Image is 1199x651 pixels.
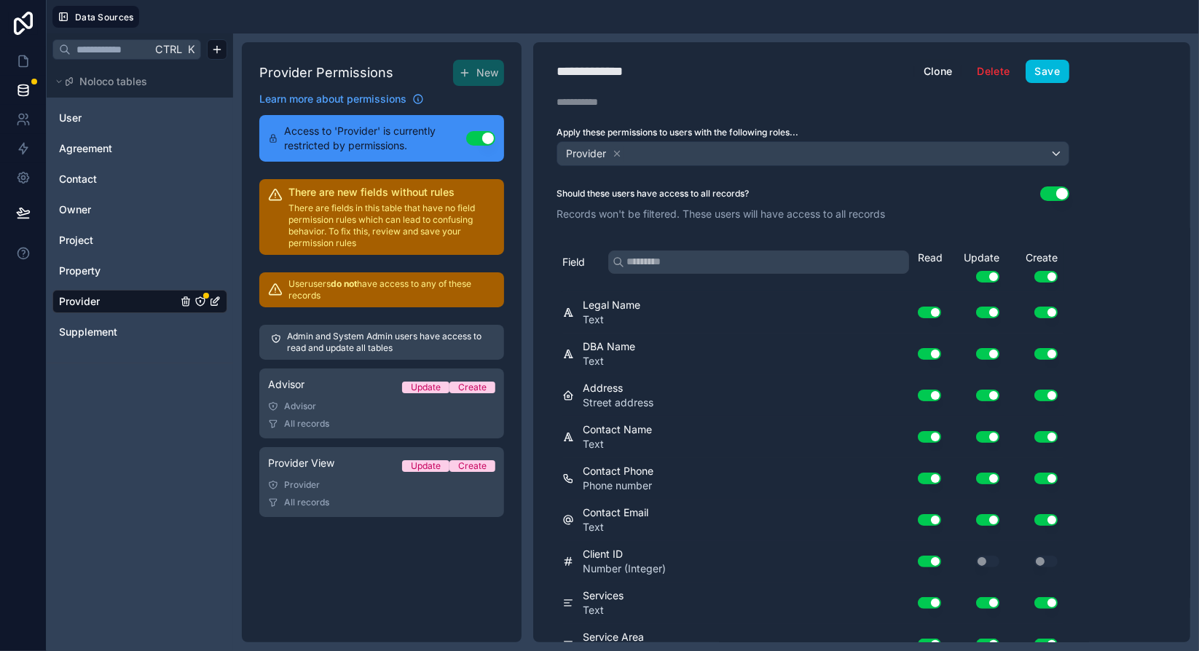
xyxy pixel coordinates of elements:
div: Update [947,250,1005,283]
div: Create [458,382,487,393]
div: Create [1005,250,1064,283]
span: User [59,111,82,125]
span: Agreement [59,141,112,156]
span: All records [284,418,329,430]
span: Address [583,381,653,395]
p: User users have access to any of these records [288,278,495,301]
span: Provider View [268,456,334,470]
span: All records [284,497,329,508]
a: Contact [59,172,177,186]
a: Provider ViewUpdateCreateProviderAll records [259,447,504,517]
span: Text [583,603,624,618]
div: Read [918,250,947,265]
span: Data Sources [75,12,134,23]
span: Legal Name [583,298,640,312]
a: Property [59,264,177,278]
h2: There are new fields without rules [288,185,495,200]
div: Update [411,382,441,393]
span: Contact Email [583,505,648,520]
div: Owner [52,198,227,221]
a: Supplement [59,325,177,339]
h1: Provider Permissions [259,63,393,83]
a: Agreement [59,141,177,156]
button: Data Sources [52,6,139,28]
span: Text [583,312,640,327]
button: Provider [557,141,1069,166]
a: Provider [59,294,177,309]
span: Number (Integer) [583,561,666,576]
button: New [453,60,504,86]
p: There are fields in this table that have no field permission rules which can lead to confusing be... [288,202,495,249]
span: Contact [59,172,97,186]
span: DBA Name [583,339,635,354]
div: User [52,106,227,130]
span: Street address [583,395,653,410]
span: Access to 'Provider' is currently restricted by permissions. [284,124,466,153]
a: AdvisorUpdateCreateAdvisorAll records [259,368,504,438]
span: Project [59,233,93,248]
span: K [186,44,196,55]
div: Agreement [52,137,227,160]
span: Advisor [268,377,304,392]
button: Save [1026,60,1069,83]
a: User [59,111,177,125]
div: Provider [52,290,227,313]
button: Delete [967,60,1019,83]
p: Records won't be filtered. These users will have access to all records [557,207,1069,221]
div: Update [411,460,441,472]
span: Learn more about permissions [259,92,406,106]
span: Ctrl [154,40,184,58]
label: Should these users have access to all records? [557,188,749,200]
span: Field [562,255,585,269]
span: New [476,66,498,80]
div: Advisor [268,401,495,412]
a: Project [59,233,177,248]
span: Owner [59,202,91,217]
div: Provider [268,479,495,491]
a: Owner [59,202,177,217]
div: Property [52,259,227,283]
span: Services [583,588,624,603]
label: Apply these permissions to users with the following roles... [557,127,1069,138]
span: Text [583,354,635,368]
a: Learn more about permissions [259,92,424,106]
span: Provider [566,146,606,161]
button: Clone [914,60,962,83]
span: Provider [59,294,100,309]
button: Noloco tables [52,71,219,92]
span: Property [59,264,101,278]
span: Contact Name [583,422,652,437]
span: Contact Phone [583,464,653,478]
span: Phone number [583,478,653,493]
div: Supplement [52,320,227,344]
span: Text [583,437,652,451]
span: Supplement [59,325,117,339]
strong: do not [331,278,357,289]
p: Admin and System Admin users have access to read and update all tables [287,331,492,354]
div: Project [52,229,227,252]
div: Contact [52,167,227,191]
span: Text [583,520,648,534]
div: Create [458,460,487,472]
span: Client ID [583,547,666,561]
span: Noloco tables [79,74,147,89]
span: Service Area [583,630,644,644]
